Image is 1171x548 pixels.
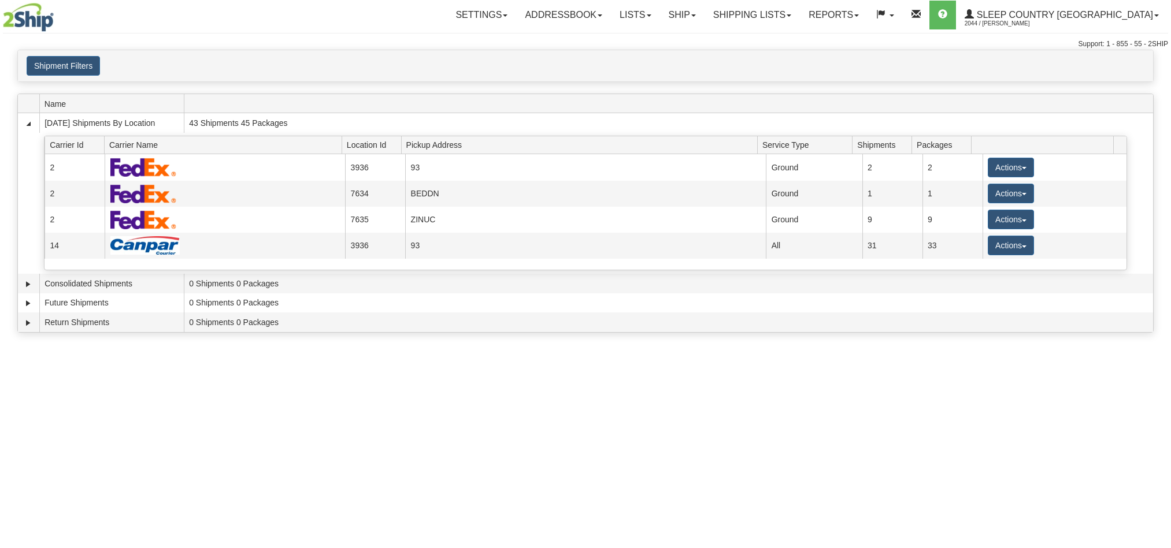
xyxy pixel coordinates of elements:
a: Addressbook [516,1,611,29]
td: Future Shipments [39,293,184,313]
img: Canpar [110,236,180,255]
span: Packages [917,136,971,154]
td: 9 [922,207,983,233]
a: Expand [23,278,34,290]
button: Shipment Filters [27,56,100,76]
span: Shipments [857,136,911,154]
span: Carrier Id [50,136,104,154]
td: 1 [862,181,922,207]
td: 0 Shipments 0 Packages [184,312,1153,332]
a: Ship [660,1,705,29]
td: Ground [766,207,862,233]
td: 2 [862,154,922,180]
span: Location Id [347,136,401,154]
td: 0 Shipments 0 Packages [184,274,1153,293]
a: Reports [800,1,868,29]
img: FedEx Express® [110,184,177,203]
td: Return Shipments [39,312,184,332]
td: 2 [922,154,983,180]
td: 2 [45,207,105,233]
img: FedEx Express® [110,158,177,177]
td: 2 [45,154,105,180]
span: Sleep Country [GEOGRAPHIC_DATA] [974,10,1153,20]
a: Expand [23,297,34,309]
a: Expand [23,317,34,329]
a: Lists [611,1,659,29]
td: 43 Shipments 45 Packages [184,113,1153,133]
td: 7635 [345,207,405,233]
td: 93 [405,154,766,180]
div: Support: 1 - 855 - 55 - 2SHIP [3,39,1168,49]
button: Actions [988,184,1034,203]
span: Carrier Name [109,136,342,154]
td: 3936 [345,233,405,259]
td: Ground [766,181,862,207]
td: BEDDN [405,181,766,207]
iframe: chat widget [1144,215,1170,333]
td: 3936 [345,154,405,180]
a: Sleep Country [GEOGRAPHIC_DATA] 2044 / [PERSON_NAME] [956,1,1168,29]
td: All [766,233,862,259]
span: Service Type [762,136,853,154]
td: 9 [862,207,922,233]
td: 33 [922,233,983,259]
td: 31 [862,233,922,259]
td: Consolidated Shipments [39,274,184,293]
img: logo2044.jpg [3,3,54,32]
a: Settings [447,1,516,29]
button: Actions [988,158,1034,177]
a: Shipping lists [705,1,800,29]
span: Name [45,95,184,113]
span: 2044 / [PERSON_NAME] [965,18,1051,29]
span: Pickup Address [406,136,758,154]
td: 14 [45,233,105,259]
td: 0 Shipments 0 Packages [184,293,1153,313]
button: Actions [988,210,1034,229]
td: ZINUC [405,207,766,233]
td: 2 [45,181,105,207]
button: Actions [988,236,1034,255]
a: Collapse [23,118,34,129]
td: 1 [922,181,983,207]
td: 93 [405,233,766,259]
td: [DATE] Shipments By Location [39,113,184,133]
img: FedEx Express® [110,210,177,229]
td: 7634 [345,181,405,207]
td: Ground [766,154,862,180]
